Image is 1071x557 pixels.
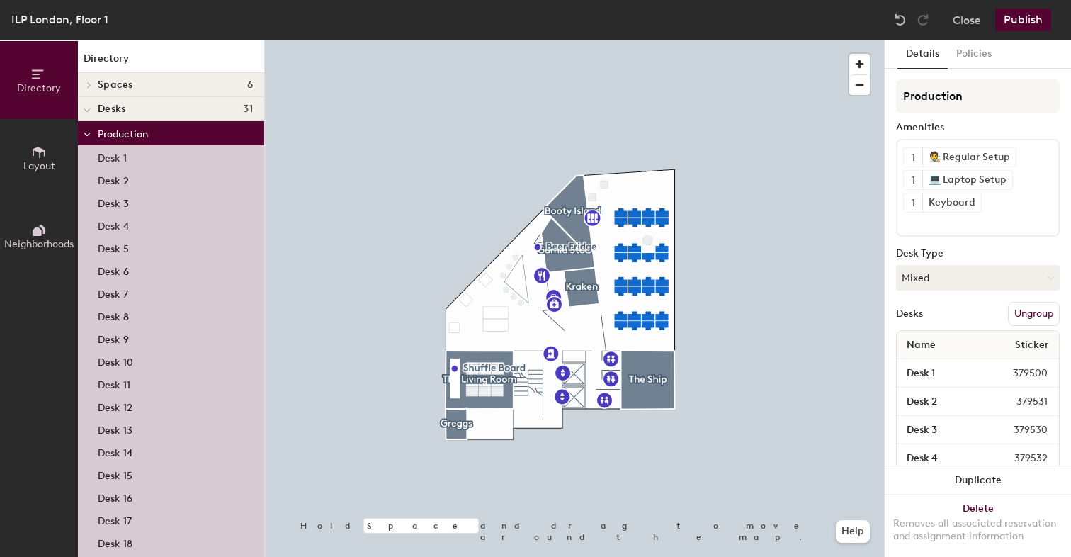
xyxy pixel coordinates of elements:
p: Desk 16 [98,488,132,505]
p: Desk 8 [98,307,129,323]
button: Policies [948,40,1000,69]
p: Desk 17 [98,511,132,527]
input: Unnamed desk [900,364,979,383]
button: Mixed [896,265,1060,291]
span: Layout [23,160,55,172]
button: Duplicate [885,466,1071,495]
div: Removes all associated reservation and assignment information [893,517,1062,543]
button: Publish [995,9,1051,31]
span: 379532 [980,451,1056,466]
button: Details [897,40,948,69]
div: 💻 Laptop Setup [922,171,1012,189]
div: Desk Type [896,248,1060,259]
p: Desk 14 [98,443,132,459]
p: Desk 4 [98,216,129,232]
span: Directory [17,82,61,94]
p: Desk 1 [98,148,127,164]
span: 1 [912,173,915,188]
p: Desk 13 [98,420,132,437]
p: Desk 3 [98,193,129,210]
span: Neighborhoods [4,238,74,250]
span: 1 [912,150,915,165]
p: Desk 12 [98,398,132,414]
div: 🧑‍🎨 Regular Setup [922,148,1016,167]
button: Close [953,9,981,31]
div: Keyboard [922,193,981,212]
input: Unnamed desk [900,420,980,440]
span: 1 [912,196,915,210]
span: 6 [247,79,253,91]
div: ILP London, Floor 1 [11,11,108,28]
span: Production [98,128,148,140]
span: 379531 [982,394,1056,410]
p: Desk 11 [98,375,130,391]
button: 1 [904,148,922,167]
span: Desks [98,103,125,115]
p: Desk 15 [98,466,132,482]
p: Desk 6 [98,261,129,278]
img: Redo [916,13,930,27]
img: Undo [893,13,907,27]
div: Desks [896,308,923,320]
span: Name [900,332,943,358]
button: 1 [904,193,922,212]
p: Desk 9 [98,330,129,346]
button: Help [836,520,870,543]
input: Unnamed desk [900,392,982,412]
button: Ungroup [1008,302,1060,326]
h1: Directory [78,51,264,73]
span: 379500 [979,366,1056,381]
span: Spaces [98,79,133,91]
p: Desk 5 [98,239,129,255]
p: Desk 10 [98,352,133,368]
p: Desk 7 [98,284,128,300]
button: DeleteRemoves all associated reservation and assignment information [885,495,1071,557]
div: Amenities [896,122,1060,133]
span: 379530 [980,422,1056,438]
p: Desk 18 [98,534,132,550]
span: 31 [243,103,253,115]
button: 1 [904,171,922,189]
span: Sticker [1008,332,1056,358]
p: Desk 2 [98,171,129,187]
input: Unnamed desk [900,449,980,468]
